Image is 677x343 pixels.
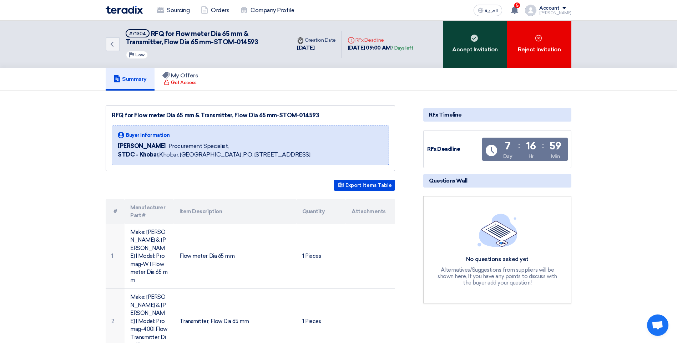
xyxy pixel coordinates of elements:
[551,153,560,160] div: Min
[164,79,196,86] div: Get Access
[539,11,571,15] div: [PERSON_NAME]
[118,142,166,150] span: [PERSON_NAME]
[235,2,300,18] a: Company Profile
[443,21,507,68] div: Accept Invitation
[297,224,346,289] td: 1 Pieces
[174,224,297,289] td: Flow meter Dia 65 mm
[118,151,159,158] b: STDC - Khobar,
[113,76,147,83] h5: Summary
[391,45,413,52] div: 7 Days left
[135,52,145,57] span: Low
[485,8,498,13] span: العربية
[129,31,146,36] div: #71304
[474,5,502,16] button: العربية
[125,224,174,289] td: Make: [PERSON_NAME] & [PERSON_NAME] | Model: Promag-W | Flow meter Dia 65 mm
[126,30,258,46] span: RFQ for Flow meter Dia 65 mm & Transmitter, Flow Dia 65 mm-STOM-014593
[297,199,346,224] th: Quantity
[525,5,536,16] img: profile_test.png
[437,256,558,263] div: No questions asked yet
[542,139,544,152] div: :
[297,36,336,44] div: Creation Date
[174,199,297,224] th: Item Description
[151,2,195,18] a: Sourcing
[518,139,520,152] div: :
[168,142,229,150] span: Procurement Specialist,
[297,44,336,52] div: [DATE]
[348,44,413,52] div: [DATE] 09:00 AM
[155,68,206,91] a: My Offers Get Access
[437,267,558,286] div: Alternatives/Suggestions from suppliers will be shown here, If you have any points to discuss wit...
[427,145,481,153] div: RFx Deadline
[106,199,125,224] th: #
[514,2,520,8] span: 5
[106,6,143,14] img: Teradix logo
[647,314,668,336] div: Open chat
[162,72,198,79] h5: My Offers
[334,180,395,191] button: Export Items Table
[346,199,395,224] th: Attachments
[112,111,389,120] div: RFQ for Flow meter Dia 65 mm & Transmitter, Flow Dia 65 mm-STOM-014593
[106,224,125,289] td: 1
[529,153,534,160] div: Hr
[429,177,467,185] span: Questions Wall
[550,141,561,151] div: 59
[423,108,571,122] div: RFx Timeline
[125,199,174,224] th: Manufacturer Part #
[348,36,413,44] div: RFx Deadline
[106,68,155,91] a: Summary
[118,150,310,159] span: Khobar, [GEOGRAPHIC_DATA] ,P.O. [STREET_ADDRESS]
[126,29,283,47] h5: RFQ for Flow meter Dia 65 mm & Transmitter, Flow Dia 65 mm-STOM-014593
[195,2,235,18] a: Orders
[539,5,560,11] div: Account
[526,141,536,151] div: 16
[507,21,571,68] div: Reject Invitation
[505,141,511,151] div: 7
[503,153,512,160] div: Day
[126,132,170,139] span: Buyer Information
[478,214,517,247] img: empty_state_list.svg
